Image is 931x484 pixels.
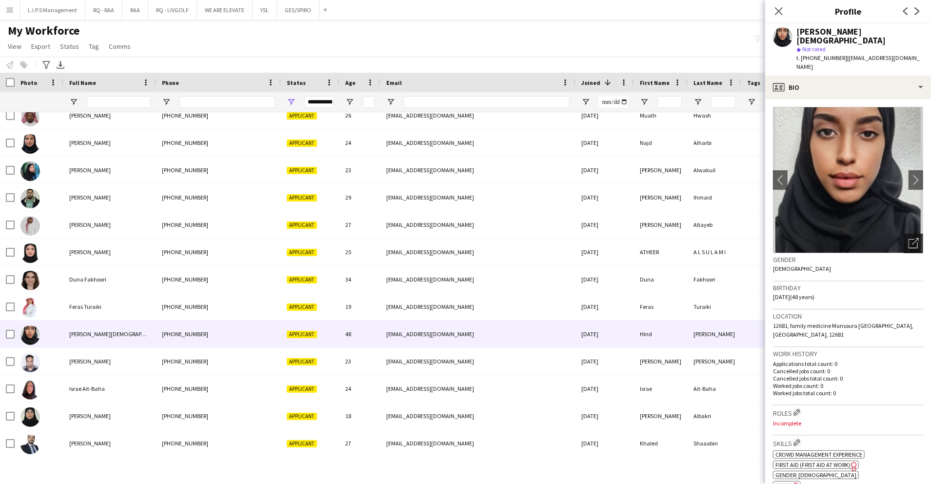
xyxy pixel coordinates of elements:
[339,102,380,129] div: 26
[339,375,380,402] div: 24
[156,293,281,320] div: [PHONE_NUMBER]
[575,129,634,156] div: [DATE]
[20,79,37,86] span: Photo
[20,134,40,154] img: Najd Alharbi
[148,0,197,20] button: RQ - LIVGOLF
[581,79,600,86] span: Joined
[575,293,634,320] div: [DATE]
[773,375,923,382] p: Cancelled jobs total count: 0
[634,266,688,293] div: Duna
[69,79,96,86] span: Full Name
[634,321,688,347] div: Hind
[688,239,741,265] div: A L S U L A M I
[20,298,40,318] img: Feras Turaiki
[380,321,575,347] div: [EMAIL_ADDRESS][DOMAIN_NAME]
[60,42,79,51] span: Status
[20,435,40,454] img: Khaled Shaaabin
[575,211,634,238] div: [DATE]
[339,321,380,347] div: 48
[55,59,66,71] app-action-btn: Export XLSX
[287,358,317,365] span: Applicant
[380,211,575,238] div: [EMAIL_ADDRESS][DOMAIN_NAME]
[27,40,54,53] a: Export
[634,102,688,129] div: Muath
[287,167,317,174] span: Applicant
[688,293,741,320] div: Turaiki
[287,440,317,447] span: Applicant
[156,321,281,347] div: [PHONE_NUMBER]
[287,98,296,106] button: Open Filter Menu
[69,358,111,365] span: [PERSON_NAME]
[634,129,688,156] div: Najd
[575,375,634,402] div: [DATE]
[688,211,741,238] div: Altayeb
[773,312,923,321] h3: Location
[773,265,831,272] span: [DEMOGRAPHIC_DATA]
[634,403,688,429] div: [PERSON_NAME]
[380,293,575,320] div: [EMAIL_ADDRESS][DOMAIN_NAME]
[20,161,40,181] img: Sarah Alwakuil
[339,430,380,457] div: 27
[339,211,380,238] div: 27
[156,375,281,402] div: [PHONE_NUMBER]
[287,79,306,86] span: Status
[122,0,148,20] button: RAA
[85,40,103,53] a: Tag
[634,293,688,320] div: Feras
[380,266,575,293] div: [EMAIL_ADDRESS][DOMAIN_NAME]
[69,303,101,310] span: Feras Turaiki
[20,107,40,126] img: Muath Hwash
[109,42,131,51] span: Comms
[773,322,913,338] span: 12681, family medicine Mansoura [GEOGRAPHIC_DATA], [GEOGRAPHIC_DATA], 12681
[634,375,688,402] div: Israe
[156,430,281,457] div: [PHONE_NUMBER]
[156,129,281,156] div: [PHONE_NUMBER]
[20,325,40,345] img: Hind Ismail Adam
[69,440,111,447] span: [PERSON_NAME]
[156,239,281,265] div: [PHONE_NUMBER]
[69,98,78,106] button: Open Filter Menu
[575,403,634,429] div: [DATE]
[20,271,40,290] img: Duna Fakhoori
[31,42,50,51] span: Export
[775,461,851,468] span: First Aid (First Aid At Work)
[339,266,380,293] div: 34
[773,389,923,397] p: Worked jobs total count: 0
[773,438,923,448] h3: Skills
[775,471,856,479] span: Gender: [DEMOGRAPHIC_DATA]
[404,96,570,108] input: Email Filter Input
[773,293,814,301] span: [DATE] (48 years)
[339,129,380,156] div: 24
[339,348,380,375] div: 23
[802,45,826,53] span: Not rated
[287,140,317,147] span: Applicant
[287,385,317,393] span: Applicant
[162,79,179,86] span: Phone
[20,216,40,236] img: Ahmed Altayeb
[693,79,722,86] span: Last Name
[20,243,40,263] img: ATHEER A L S U L A M I
[69,221,111,228] span: [PERSON_NAME]
[339,184,380,211] div: 29
[8,23,79,38] span: My Workforce
[773,367,923,375] p: Cancelled jobs count: 0
[339,403,380,429] div: 18
[640,79,670,86] span: First Name
[380,129,575,156] div: [EMAIL_ADDRESS][DOMAIN_NAME]
[87,96,150,108] input: Full Name Filter Input
[773,360,923,367] p: Applications total count: 0
[688,102,741,129] div: Hwash
[634,348,688,375] div: [PERSON_NAME]
[56,40,83,53] a: Status
[363,96,375,108] input: Age Filter Input
[688,348,741,375] div: [PERSON_NAME]
[634,211,688,238] div: [PERSON_NAME]
[640,98,649,106] button: Open Filter Menu
[688,266,741,293] div: Fakhoori
[287,276,317,283] span: Applicant
[277,0,319,20] button: GES/SPIRO
[156,266,281,293] div: [PHONE_NUMBER]
[20,189,40,208] img: Abdulaziz Ihmaid
[386,98,395,106] button: Open Filter Menu
[575,239,634,265] div: [DATE]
